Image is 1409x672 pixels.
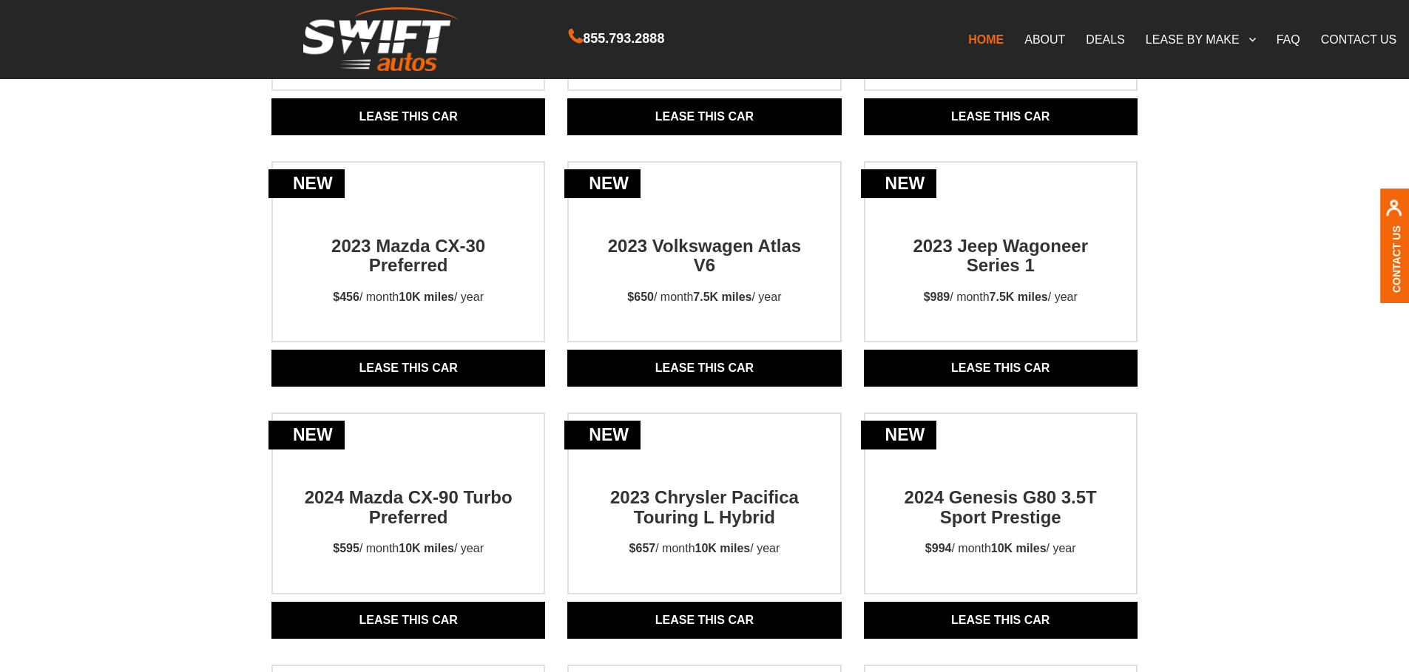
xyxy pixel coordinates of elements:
strong: 7.5K miles [693,291,751,303]
a: new2024 Genesis G80 3.5T Sport Prestige$994/ month10K miles/ year [865,461,1136,571]
a: Lease THIS CAR [271,602,545,639]
strong: $989 [924,291,950,303]
a: 855.793.2888 [569,33,664,45]
div: new [564,421,641,449]
p: / month / year [320,527,497,571]
strong: 10K miles [991,542,1047,554]
p: / month / year [912,527,1089,571]
strong: 10K miles [399,542,454,554]
strong: 10K miles [399,291,454,303]
a: new2023 Chrysler Pacifica Touring L Hybrid$657/ month10K miles/ year [569,461,839,571]
h2: 2023 Volkswagen Atlas V6 [600,210,808,276]
div: new [268,169,345,198]
a: HOME [958,24,1014,55]
strong: 10K miles [695,542,751,554]
a: DEALS [1075,24,1135,55]
img: contact us, iconuser [1385,199,1402,225]
a: Lease THIS CAR [567,350,841,387]
a: CONTACT US [1311,24,1408,55]
strong: $657 [629,542,656,554]
a: Lease THIS CAR [567,98,841,135]
a: Lease THIS CAR [864,602,1138,639]
a: new2023 Volkswagen Atlas V6$650/ month7.5K miles/ year [569,210,839,319]
a: Lease THIS CAR [567,602,841,639]
a: new2023 Jeep Wagoneer Series 1$989/ month7.5K miles/ year [865,210,1136,319]
h2: 2024 Mazda CX-90 Turbo Preferred [304,461,513,527]
div: new [564,169,641,198]
div: new [268,421,345,449]
a: LEASE BY MAKE [1135,24,1266,55]
p: / month / year [616,527,794,571]
strong: $650 [627,291,654,303]
div: new [861,421,937,449]
a: Lease THIS CAR [271,98,545,135]
h2: 2023 Mazda CX-30 Preferred [304,210,513,276]
a: Lease THIS CAR [864,98,1138,135]
img: Swift Autos [303,7,459,72]
div: new [861,169,937,198]
strong: $595 [333,542,359,554]
a: Lease THIS CAR [271,350,545,387]
strong: $994 [925,542,952,554]
a: new2024 Mazda CX-90 Turbo Preferred$595/ month10K miles/ year [273,461,544,571]
a: ABOUT [1014,24,1075,55]
h2: 2024 Genesis G80 3.5T Sport Prestige [896,461,1105,527]
a: Contact Us [1391,225,1402,292]
p: / month / year [910,276,1091,319]
a: FAQ [1266,24,1311,55]
p: / month / year [320,276,497,319]
h2: 2023 Chrysler Pacifica Touring L Hybrid [600,461,808,527]
strong: $456 [333,291,359,303]
a: Lease THIS CAR [864,350,1138,387]
p: / month / year [614,276,794,319]
span: 855.793.2888 [583,28,664,50]
h2: 2023 Jeep Wagoneer Series 1 [896,210,1105,276]
a: new2023 Mazda CX-30 Preferred$456/ month10K miles/ year [273,210,544,319]
strong: 7.5K miles [990,291,1048,303]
